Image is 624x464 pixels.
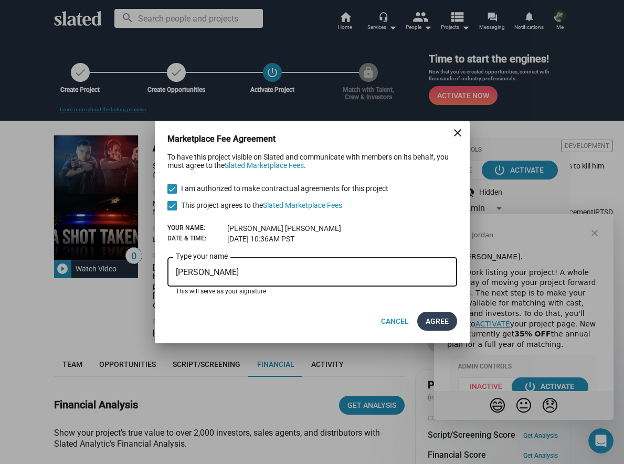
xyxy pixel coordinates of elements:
[13,54,166,136] div: Nice work listing your project! A whole new way of moving your project forward awaits. The next s...
[107,182,124,202] span: 😞
[451,126,464,139] mat-icon: close
[176,288,266,296] mat-hint: This will serve as your signature
[181,199,342,212] span: This project agrees to the
[373,312,417,331] button: Cancel
[263,201,342,209] a: Slated Marketplace Fees
[80,115,117,124] b: 35% OFF
[417,312,457,331] button: AGREE
[181,182,388,195] span: I am authorized to make contractual agreements for this project
[167,153,457,170] div: To have this project visible on Slated and communicate with members on its behalf, you must agree...
[225,161,304,170] a: Slated Marketplace Fees
[285,224,341,233] span: [PERSON_NAME]
[167,224,227,233] dt: Your Name:
[41,106,76,114] a: ACTIVATE
[77,178,103,204] span: neutral face reaction
[13,38,166,48] div: Hi, [PERSON_NAME].
[227,224,283,233] span: [PERSON_NAME]
[55,182,72,202] span: 😄
[81,182,98,202] span: 😐
[50,178,77,204] span: smile reaction
[426,312,449,331] span: AGREE
[38,17,59,25] span: Jordan
[381,312,409,331] span: Cancel
[167,133,290,144] h3: Marketplace Fee Agreement
[103,178,129,204] span: disappointed reaction
[227,235,294,243] dd: [DATE] 10:36AM PST
[13,13,29,29] img: Profile image for Jordan
[167,235,227,243] dt: Date & Time:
